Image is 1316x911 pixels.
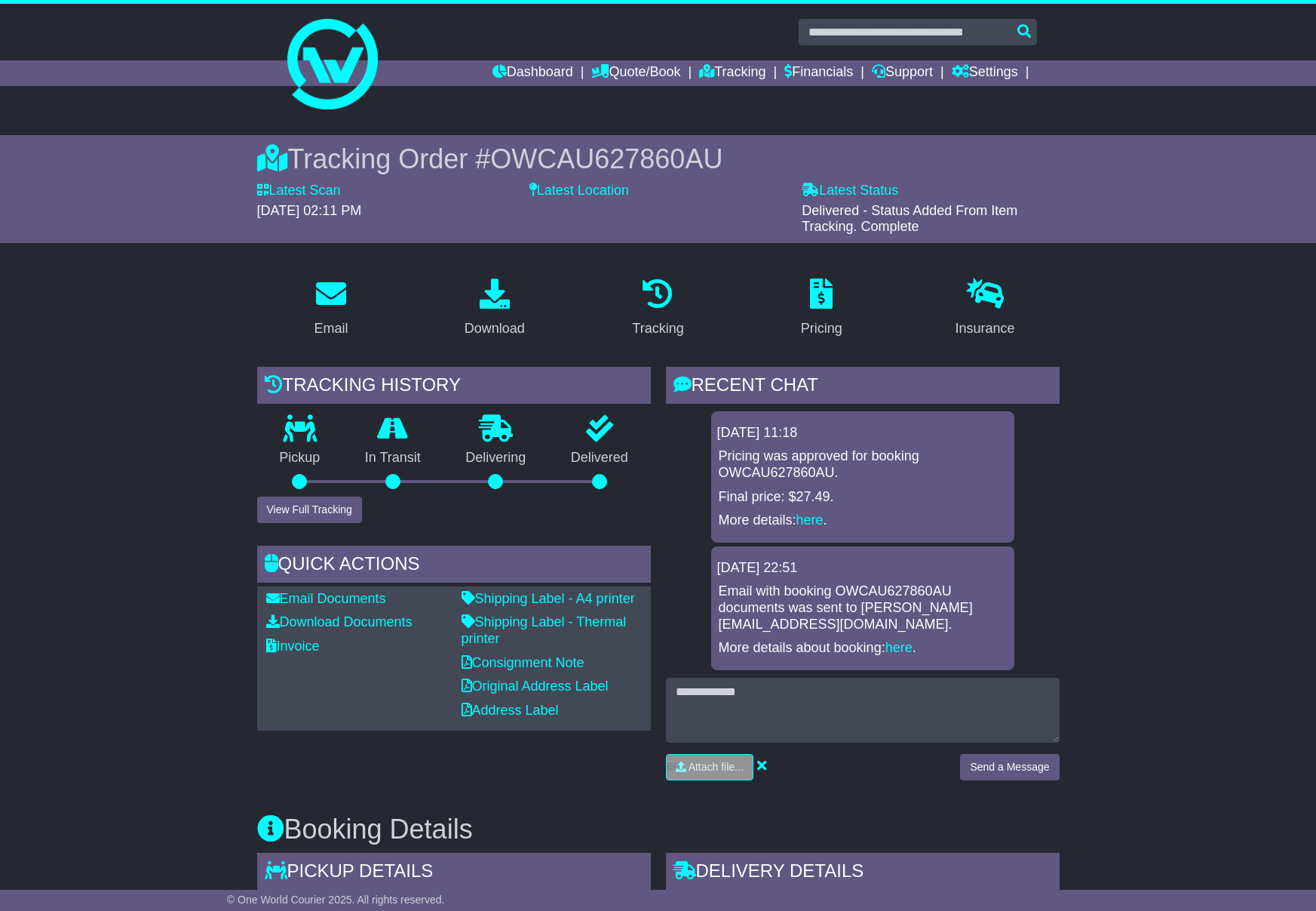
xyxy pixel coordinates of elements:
[257,814,1060,845] h3: Booking Details
[266,591,386,606] a: Email Documents
[719,640,1007,657] p: More details about booking: .
[462,655,584,670] a: Consignment Note
[666,853,1060,894] div: Delivery Details
[717,560,1008,577] div: [DATE] 22:51
[802,183,898,199] label: Latest Status
[266,639,320,654] a: Invoice
[666,367,1060,408] div: RECENT CHAT
[257,546,651,586] div: Quick Actions
[802,203,1017,235] span: Delivered - Status Added From Item Tracking. Complete
[632,319,683,339] div: Tracking
[465,319,525,339] div: Download
[443,450,549,466] p: Delivering
[548,450,651,466] p: Delivered
[719,448,1007,481] p: Pricing was approved for booking OWCAU627860AU.
[719,512,1007,529] p: More details: .
[801,319,842,339] div: Pricing
[342,450,443,466] p: In Transit
[699,60,765,86] a: Tracking
[791,273,852,344] a: Pricing
[719,489,1007,506] p: Final price: $27.49.
[956,319,1015,339] div: Insurance
[455,273,535,344] a: Download
[490,143,722,174] span: OWCAU627860AU
[960,754,1059,780] button: Send a Message
[796,512,824,528] a: here
[462,679,609,694] a: Original Address Label
[717,425,1008,442] div: [DATE] 11:18
[257,450,343,466] p: Pickup
[622,273,693,344] a: Tracking
[885,640,913,655] a: here
[257,367,651,408] div: Tracking history
[257,497,362,523] button: View Full Tracking
[591,60,680,86] a: Quote/Book
[529,183,629,199] label: Latest Location
[872,60,933,86] a: Support
[304,273,357,344] a: Email
[266,614,413,629] a: Download Documents
[314,319,348,339] div: Email
[257,183,341,199] label: Latest Scan
[719,583,1007,632] p: Email with booking OWCAU627860AU documents was sent to [PERSON_NAME][EMAIL_ADDRESS][DOMAIN_NAME].
[462,703,559,718] a: Address Label
[257,853,651,894] div: Pickup Details
[492,60,573,86] a: Dashboard
[946,273,1025,344] a: Insurance
[952,60,1018,86] a: Settings
[227,894,445,906] span: © One World Courier 2025. All rights reserved.
[257,203,362,218] span: [DATE] 02:11 PM
[462,591,635,606] a: Shipping Label - A4 printer
[462,614,627,646] a: Shipping Label - Thermal printer
[257,143,1060,175] div: Tracking Order #
[784,60,853,86] a: Financials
